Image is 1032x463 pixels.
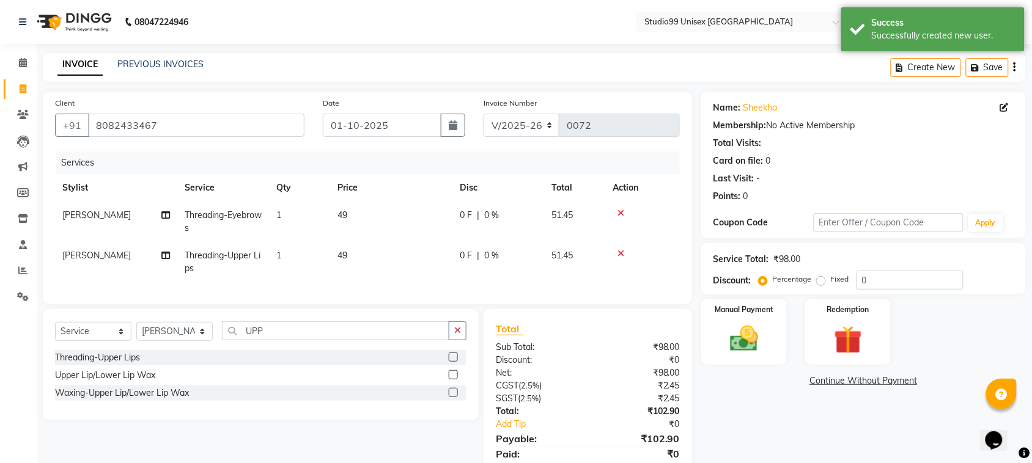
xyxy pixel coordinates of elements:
div: Last Visit: [713,172,754,185]
div: Card on file: [713,155,764,167]
th: Total [544,174,605,202]
div: Service Total: [713,253,769,266]
label: Invoice Number [484,98,537,109]
th: Qty [269,174,330,202]
div: Success [872,16,1015,29]
div: ₹102.90 [588,405,689,418]
div: Total Visits: [713,137,762,150]
span: SGST [496,393,518,404]
div: Net: [487,366,588,379]
a: Sheekha [743,101,778,114]
span: 51.45 [551,250,573,261]
span: 0 F [460,209,472,222]
a: Add Tip [487,418,605,431]
div: ( ) [487,392,588,405]
div: Total: [487,405,588,418]
div: Coupon Code [713,216,814,229]
span: 0 % [484,209,499,222]
span: Threading-Eyebrows [185,210,262,233]
span: 51.45 [551,210,573,221]
button: +91 [55,114,89,137]
div: 0 [766,155,771,167]
div: - [757,172,761,185]
div: Paid: [487,447,588,461]
input: Search by Name/Mobile/Email/Code [88,114,304,137]
span: 2.5% [521,381,539,390]
div: ( ) [487,379,588,392]
div: ₹98.00 [588,341,689,354]
div: Successfully created new user. [872,29,1015,42]
label: Percentage [773,274,812,285]
span: 49 [337,210,347,221]
div: ₹0 [605,418,689,431]
span: [PERSON_NAME] [62,210,131,221]
div: ₹0 [588,354,689,366]
div: ₹0 [588,447,689,461]
div: No Active Membership [713,119,1014,132]
div: Name: [713,101,741,114]
iframe: chat widget [981,414,1020,451]
span: Threading-Upper Lips [185,250,260,274]
div: Points: [713,190,741,203]
img: _gift.svg [825,323,871,357]
th: Disc [452,174,544,202]
div: Sub Total: [487,341,588,354]
span: Total [496,323,524,335]
b: 08047224946 [135,5,188,39]
th: Action [605,174,680,202]
img: logo [31,5,115,39]
div: ₹2.45 [588,392,689,405]
span: | [477,249,479,262]
span: | [477,209,479,222]
span: CGST [496,380,518,391]
div: Membership: [713,119,767,132]
div: Threading-Upper Lips [55,351,140,364]
div: ₹98.00 [588,366,689,379]
a: PREVIOUS INVOICES [117,59,204,70]
div: ₹2.45 [588,379,689,392]
label: Date [323,98,339,109]
span: 0 % [484,249,499,262]
th: Price [330,174,452,202]
div: Discount: [487,354,588,366]
div: Waxing-Upper Lip/Lower Lip Wax [55,387,189,399]
div: 0 [743,190,748,203]
button: Apply [968,214,1003,232]
span: 0 F [460,249,472,262]
div: ₹102.90 [588,431,689,446]
input: Enter Offer / Coupon Code [814,213,964,232]
button: Save [966,58,1009,77]
th: Stylist [55,174,177,202]
label: Manual Payment [715,304,773,315]
div: Upper Lip/Lower Lip Wax [55,369,155,382]
span: 1 [276,250,281,261]
a: Continue Without Payment [704,374,1023,387]
label: Redemption [827,304,869,315]
a: INVOICE [57,54,103,76]
span: [PERSON_NAME] [62,250,131,261]
div: Payable: [487,431,588,446]
span: 1 [276,210,281,221]
th: Service [177,174,269,202]
span: 49 [337,250,347,261]
span: 2.5% [520,393,539,403]
div: Services [56,151,689,174]
button: Create New [891,58,961,77]
img: _cash.svg [721,323,767,355]
input: Search or Scan [222,321,449,340]
label: Client [55,98,75,109]
div: Discount: [713,274,751,287]
label: Fixed [831,274,849,285]
div: ₹98.00 [774,253,801,266]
